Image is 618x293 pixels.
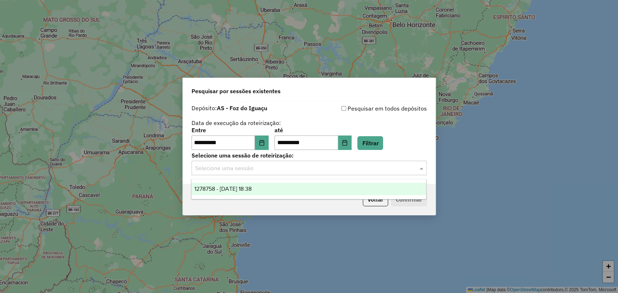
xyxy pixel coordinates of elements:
label: Selecione uma sessão de roteirização: [192,151,427,160]
label: até [274,126,352,134]
button: Choose Date [338,135,352,150]
span: 1278758 - [DATE] 18:38 [194,186,252,192]
button: Voltar [363,193,388,206]
div: Pesquisar em todos depósitos [309,104,427,113]
button: Filtrar [357,136,383,150]
span: Pesquisar por sessões existentes [192,87,281,95]
label: Entre [192,126,269,134]
strong: AS - Foz do Iguaçu [217,104,267,112]
ng-dropdown-panel: Options list [191,179,426,199]
button: Choose Date [255,135,269,150]
label: Depósito: [192,104,267,112]
label: Data de execução da roteirização: [192,119,281,127]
